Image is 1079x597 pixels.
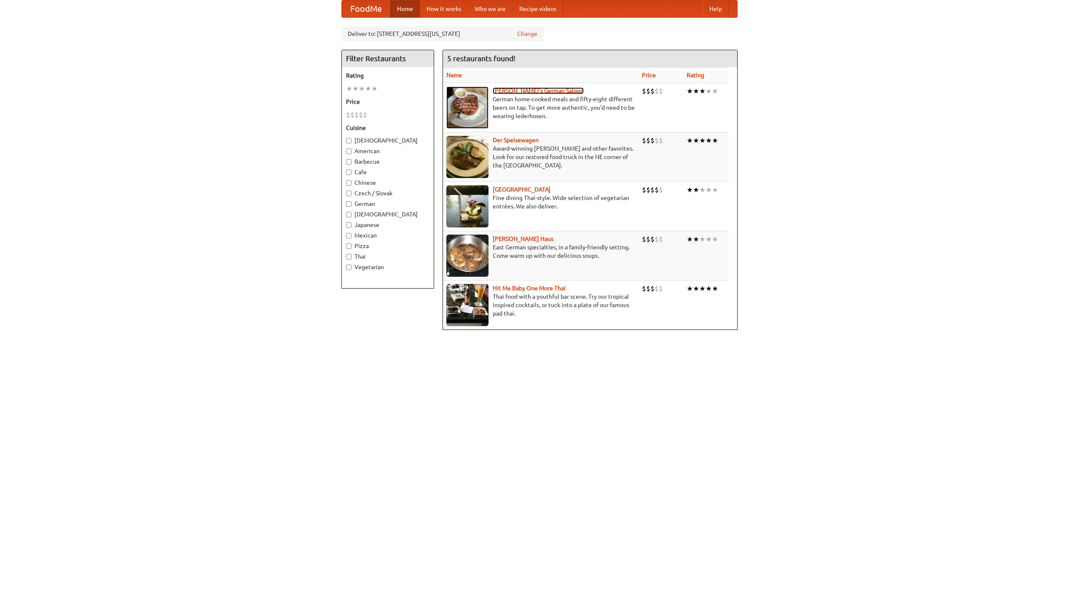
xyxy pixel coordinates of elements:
li: ★ [687,284,693,293]
p: Thai food with a youthful bar scene. Try our tropical inspired cocktails, or tuck into a plate of... [446,292,635,318]
input: Pizza [346,243,352,249]
li: $ [359,110,363,119]
a: Help [703,0,729,17]
a: [GEOGRAPHIC_DATA] [493,186,550,193]
li: ★ [699,136,706,145]
label: Japanese [346,221,429,229]
h4: Filter Restaurants [342,50,434,67]
p: German home-cooked meals and fifty-eight different beers on tap. To get more authentic, you'd nee... [446,95,635,120]
li: $ [646,284,650,293]
a: Who we are [468,0,513,17]
input: Japanese [346,222,352,228]
h5: Price [346,97,429,106]
p: East German specialties, in a family-friendly setting. Come warm up with our delicious soups. [446,243,635,260]
li: ★ [687,86,693,96]
li: $ [642,136,646,145]
li: ★ [352,84,359,93]
img: esthers.jpg [446,86,489,129]
li: $ [659,235,663,244]
li: $ [659,185,663,194]
input: Mexican [346,233,352,238]
li: ★ [706,136,712,145]
a: [PERSON_NAME] Haus [493,235,553,242]
li: $ [650,86,655,96]
input: German [346,201,352,207]
li: $ [659,284,663,293]
ng-pluralize: 5 restaurants found! [447,54,515,62]
li: ★ [712,185,718,194]
h5: Rating [346,71,429,80]
li: ★ [712,86,718,96]
p: Award-winning [PERSON_NAME] and other favorites. Look for our restored food truck in the NE corne... [446,144,635,170]
li: ★ [712,235,718,244]
li: $ [363,110,367,119]
a: Change [517,30,537,38]
li: $ [354,110,359,119]
li: $ [642,86,646,96]
label: Barbecue [346,157,429,166]
input: [DEMOGRAPHIC_DATA] [346,212,352,217]
li: ★ [693,235,699,244]
img: speisewagen.jpg [446,136,489,178]
label: Vegetarian [346,263,429,271]
a: [PERSON_NAME]'s German Saloon [493,87,584,94]
a: How it works [420,0,468,17]
label: Pizza [346,242,429,250]
li: ★ [706,86,712,96]
li: $ [659,86,663,96]
input: Cafe [346,170,352,175]
input: Barbecue [346,159,352,165]
li: $ [650,136,655,145]
a: Price [642,72,656,78]
li: $ [650,185,655,194]
input: Thai [346,254,352,259]
label: Cafe [346,168,429,176]
li: $ [655,86,659,96]
input: Czech / Slovak [346,191,352,196]
a: Rating [687,72,704,78]
li: $ [655,136,659,145]
label: Thai [346,252,429,261]
label: Chinese [346,178,429,187]
li: ★ [699,86,706,96]
li: ★ [706,235,712,244]
li: ★ [687,235,693,244]
input: [DEMOGRAPHIC_DATA] [346,138,352,143]
label: Mexican [346,231,429,240]
li: ★ [712,284,718,293]
li: $ [650,284,655,293]
a: Recipe videos [513,0,563,17]
label: German [346,200,429,208]
li: ★ [706,185,712,194]
label: American [346,147,429,155]
li: $ [642,284,646,293]
li: ★ [365,84,371,93]
li: ★ [699,235,706,244]
li: ★ [371,84,378,93]
li: ★ [693,284,699,293]
li: $ [642,235,646,244]
li: ★ [699,185,706,194]
a: FoodMe [342,0,390,17]
h5: Cuisine [346,124,429,132]
li: ★ [693,185,699,194]
li: $ [655,284,659,293]
input: American [346,149,352,154]
a: Hit Me Baby One More Thai [493,285,566,292]
li: ★ [712,136,718,145]
label: [DEMOGRAPHIC_DATA] [346,210,429,219]
div: Deliver to: [STREET_ADDRESS][US_STATE] [341,26,544,41]
label: Czech / Slovak [346,189,429,197]
li: $ [655,235,659,244]
img: kohlhaus.jpg [446,235,489,277]
li: ★ [687,136,693,145]
a: Der Speisewagen [493,137,539,143]
a: Home [390,0,420,17]
li: $ [350,110,354,119]
li: $ [346,110,350,119]
li: $ [659,136,663,145]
